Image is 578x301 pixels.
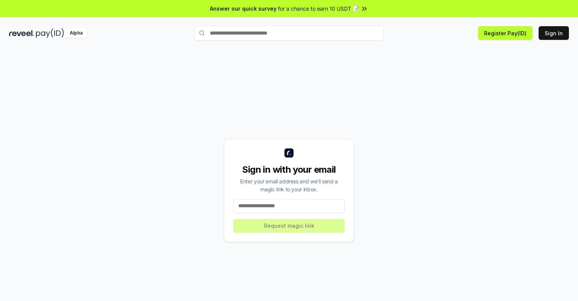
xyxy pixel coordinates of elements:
img: pay_id [36,28,64,38]
img: reveel_dark [9,28,34,38]
button: Sign In [539,26,569,40]
div: Sign in with your email [233,164,345,176]
img: logo_small [284,148,294,158]
button: Register Pay(ID) [478,26,533,40]
span: for a chance to earn 10 USDT 📝 [278,5,359,13]
span: Answer our quick survey [210,5,277,13]
div: Alpha [66,28,87,38]
div: Enter your email address and we’ll send a magic link to your inbox. [233,177,345,193]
